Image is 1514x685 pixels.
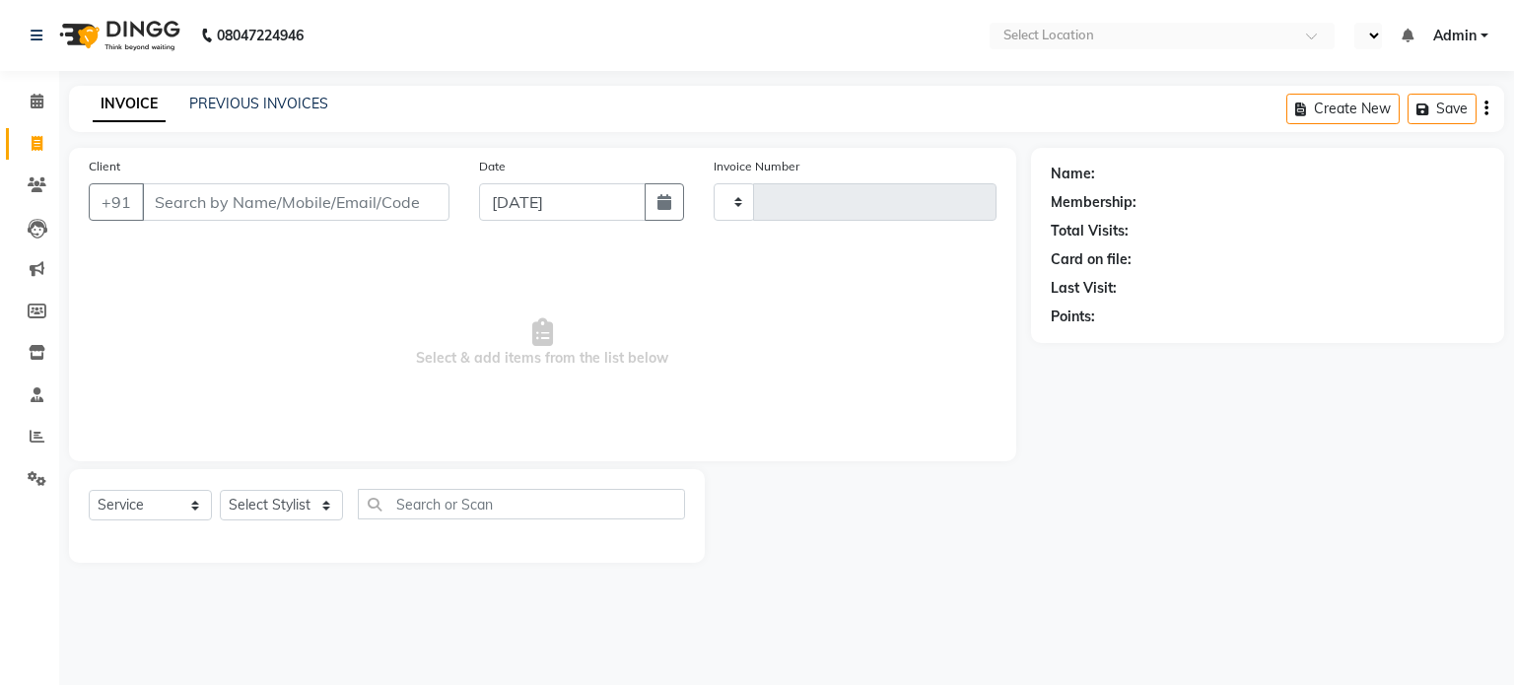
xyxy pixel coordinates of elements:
[1051,307,1095,327] div: Points:
[1433,26,1477,46] span: Admin
[217,8,304,63] b: 08047224946
[89,244,997,442] span: Select & add items from the list below
[1051,164,1095,184] div: Name:
[1408,94,1477,124] button: Save
[1051,249,1132,270] div: Card on file:
[89,183,144,221] button: +91
[89,158,120,175] label: Client
[93,87,166,122] a: INVOICE
[1003,26,1094,45] div: Select Location
[142,183,449,221] input: Search by Name/Mobile/Email/Code
[189,95,328,112] a: PREVIOUS INVOICES
[50,8,185,63] img: logo
[1051,192,1136,213] div: Membership:
[479,158,506,175] label: Date
[358,489,685,519] input: Search or Scan
[1051,221,1129,241] div: Total Visits:
[1051,278,1117,299] div: Last Visit:
[1286,94,1400,124] button: Create New
[714,158,799,175] label: Invoice Number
